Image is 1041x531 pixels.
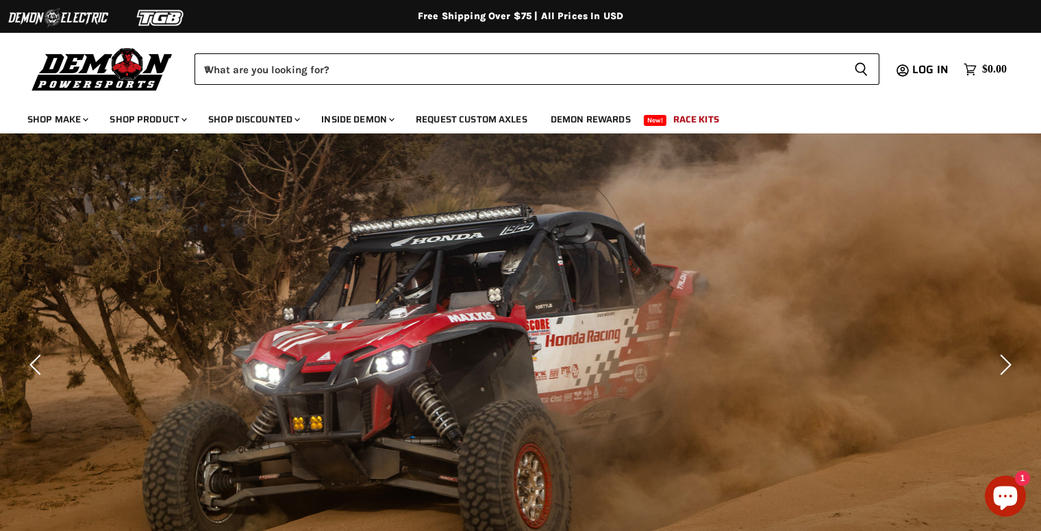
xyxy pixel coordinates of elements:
a: Shop Make [17,105,97,133]
a: Demon Rewards [540,105,641,133]
a: $0.00 [957,60,1014,79]
img: TGB Logo 2 [110,5,212,31]
ul: Main menu [17,100,1003,133]
img: Demon Electric Logo 2 [7,5,110,31]
a: Log in [906,64,957,76]
a: Request Custom Axles [405,105,538,133]
input: When autocomplete results are available use up and down arrows to review and enter to select [195,53,843,85]
button: Next [990,351,1017,378]
inbox-online-store-chat: Shopify online store chat [981,476,1030,520]
span: Log in [912,61,949,78]
button: Previous [24,351,51,378]
span: $0.00 [982,63,1007,76]
a: Inside Demon [311,105,403,133]
a: Race Kits [663,105,729,133]
button: Search [843,53,879,85]
a: Shop Product [99,105,195,133]
span: New! [644,115,667,126]
a: Shop Discounted [198,105,308,133]
img: Demon Powersports [27,44,177,93]
form: Product [195,53,879,85]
